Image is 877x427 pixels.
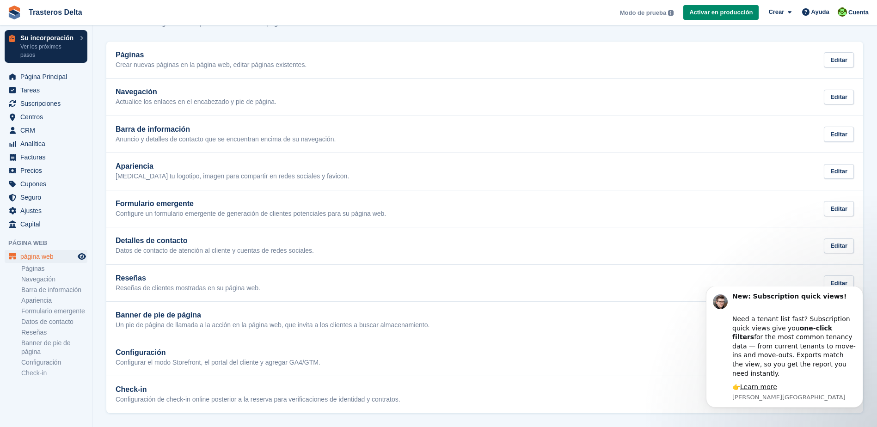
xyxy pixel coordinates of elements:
[7,6,21,19] img: stora-icon-8386f47178a22dfd0bd8f6a31ec36ba5ce8667c1dd55bd0f319d3a0aa187defe.svg
[106,190,863,227] a: Formulario emergente Configure un formulario emergente de generación de clientes potenciales para...
[5,137,87,150] a: menu
[5,84,87,97] a: menu
[116,162,349,171] h2: Apariencia
[106,265,863,302] a: Reseñas Reseñas de clientes mostradas en su página web. Editar
[106,153,863,190] a: Apariencia [MEDICAL_DATA] tu logotipo, imagen para compartir en redes sociales y favicon. Editar
[21,307,87,316] a: Formulario emergente
[40,96,164,105] div: 👉
[106,227,863,264] a: Detalles de contacto Datos de contacto de atención al cliente y cuentas de redes sociales. Editar
[48,97,85,104] a: Learn more
[5,191,87,204] a: menu
[20,84,76,97] span: Tareas
[20,35,75,41] p: Su incorporación
[20,124,76,137] span: CRM
[5,124,87,137] a: menu
[768,7,784,17] span: Crear
[8,238,92,248] span: Página web
[838,7,847,17] img: Raquel Mangrane
[116,284,260,293] p: Reseñas de clientes mostradas en su página web.
[106,302,863,339] a: Banner de pie de página Un pie de página de llamada a la acción en la página web, que invita a lo...
[692,287,877,413] iframe: Intercom notifications mensaje
[21,296,87,305] a: Apariencia
[824,238,854,254] div: Editar
[76,251,87,262] a: Vista previa de la tienda
[25,5,86,20] a: Trasteros Delta
[116,359,320,367] p: Configurar el modo Storefront, el portal del cliente y agregar GA4/GTM.
[620,8,666,18] span: Modo de prueba
[824,201,854,216] div: Editar
[824,90,854,105] div: Editar
[5,151,87,164] a: menu
[20,177,76,190] span: Cupones
[106,42,863,79] a: Páginas Crear nuevas páginas en la página web, editar páginas existentes. Editar
[5,250,87,263] a: menú
[20,191,76,204] span: Seguro
[21,275,87,284] a: Navegación
[5,204,87,217] a: menu
[20,164,76,177] span: Precios
[824,164,854,179] div: Editar
[848,8,869,17] span: Cuenta
[20,70,76,83] span: Página Principal
[21,8,36,23] img: Profile image for Steven
[116,321,429,329] p: Un pie de página de llamada a la acción en la página web, que invita a los clientes a buscar alma...
[5,30,87,63] a: Su incorporación Ver los próximos pasos
[21,264,87,273] a: Páginas
[5,97,87,110] a: menu
[5,218,87,231] a: menu
[40,6,164,105] div: Message content
[116,311,429,319] h2: Banner de pie de página
[116,274,260,282] h2: Reseñas
[689,8,753,17] span: Activar en producción
[811,7,829,17] span: Ayuda
[40,19,164,91] div: Need a tenant list fast? Subscription quick views give you for the most common tenancy data — fro...
[40,107,164,115] p: Message from Steven, sent Ahora
[683,5,759,20] a: Activar en producción
[5,70,87,83] a: menu
[116,200,386,208] h2: Formulario emergente
[106,79,863,116] a: Navegación Actualice los enlaces en el encabezado y pie de página. Editar
[20,204,76,217] span: Ajustes
[5,110,87,123] a: menu
[21,328,87,337] a: Reseñas
[668,10,674,16] img: icon-info-grey-7440780725fd019a000dd9b08b2336e03edf1995a4989e88bcd33f0948082b44.svg
[106,116,863,153] a: Barra de información Anuncio y detalles de contacto que se encuentran encima de su navegación. Ed...
[20,218,76,231] span: Capital
[106,376,863,413] a: Check-in Configuración de check-in online posterior a la reserva para verificaciones de identidad...
[824,127,854,142] div: Editar
[116,396,400,404] p: Configuración de check-in online posterior a la reserva para verificaciones de identidad y contra...
[116,172,349,181] p: [MEDICAL_DATA] tu logotipo, imagen para compartir en redes sociales y favicon.
[116,61,307,69] p: Crear nuevas páginas en la página web, editar páginas existentes.
[106,339,863,376] a: Configuración Configurar el modo Storefront, el portal del cliente y agregar GA4/GTM. Editar
[20,110,76,123] span: Centros
[21,286,87,294] a: Barra de información
[116,125,336,134] h2: Barra de información
[5,164,87,177] a: menu
[116,88,276,96] h2: Navegación
[116,237,314,245] h2: Detalles de contacto
[824,275,854,291] div: Editar
[116,51,307,59] h2: Páginas
[116,135,336,144] p: Anuncio y detalles de contacto que se encuentran encima de su navegación.
[21,339,87,356] a: Banner de pie de página
[20,250,76,263] span: página web
[20,43,75,59] p: Ver los próximos pasos
[21,317,87,326] a: Datos de contacto
[116,348,320,357] h2: Configuración
[40,6,154,13] b: New: Subscription quick views!
[824,52,854,67] div: Editar
[116,98,276,106] p: Actualice los enlaces en el encabezado y pie de página.
[20,151,76,164] span: Facturas
[20,137,76,150] span: Analítica
[116,385,400,394] h2: Check-in
[20,97,76,110] span: Suscripciones
[21,369,87,378] a: Check-in
[21,358,87,367] a: Configuración
[116,210,386,218] p: Configure un formulario emergente de generación de clientes potenciales para su página web.
[5,177,87,190] a: menu
[116,247,314,255] p: Datos de contacto de atención al cliente y cuentas de redes sociales.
